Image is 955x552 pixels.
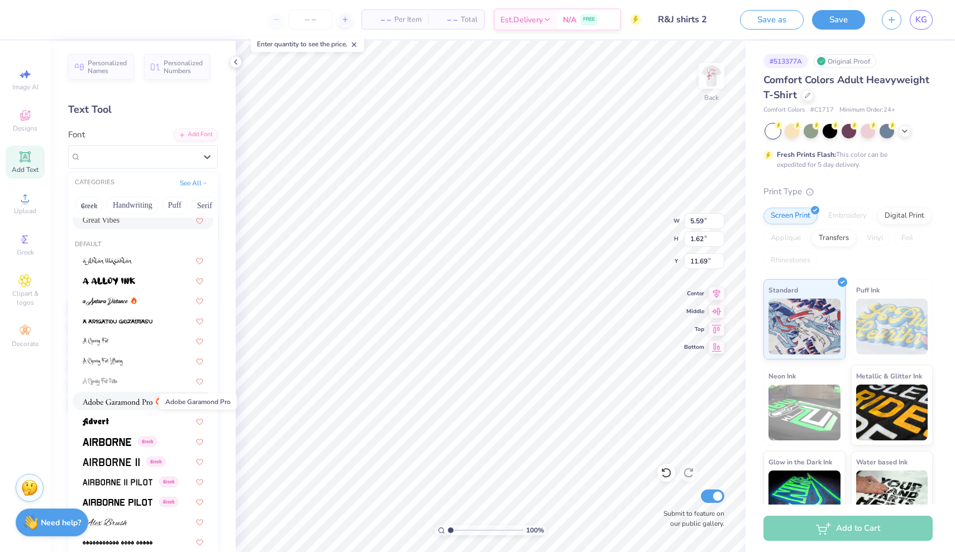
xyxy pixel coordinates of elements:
div: # 513377A [763,54,808,68]
span: Comfort Colors [763,105,805,115]
div: CATEGORIES [75,178,114,188]
span: Middle [684,308,704,315]
span: – – [435,14,457,26]
img: Standard [768,299,841,354]
span: Add Text [12,165,39,174]
span: Designs [13,124,37,133]
span: Upload [14,207,36,215]
button: See All [176,177,211,189]
div: Embroidery [821,208,874,224]
span: Puff Ink [856,284,880,296]
span: Standard [768,284,798,296]
span: Water based Ink [856,456,908,468]
span: Decorate [12,339,39,348]
span: Image AI [12,83,39,92]
label: Submit to feature on our public gallery. [657,508,724,529]
button: Save [812,10,865,30]
img: a Ahlan Wasahlan [83,257,132,265]
span: Total [461,14,477,26]
img: A Charming Font Outline [83,378,117,386]
img: Back [700,65,723,87]
img: Airborne II Pilot [83,478,152,486]
span: Comfort Colors Adult Heavyweight T-Shirt [763,73,929,102]
span: Great Vibes [83,214,120,226]
div: Enter quantity to see the price. [251,36,364,52]
img: Airborne [83,438,131,446]
button: Puff [162,196,188,214]
img: Water based Ink [856,471,928,526]
span: Minimum Order: 24 + [839,105,895,115]
img: Adobe Garamond Pro [83,398,152,406]
img: a Arigatou Gozaimasu [83,318,152,325]
span: – – [369,14,391,26]
img: Neon Ink [768,385,841,440]
img: Advert [83,418,109,426]
span: Neon Ink [768,370,796,382]
img: Airborne Pilot [83,498,152,506]
a: KG [910,10,933,30]
span: KG [915,13,927,26]
span: 100 % [526,525,544,535]
img: Airborne II [83,458,140,466]
span: Greek [146,457,165,467]
div: This color can be expedited for 5 day delivery. [777,150,914,170]
button: Greek [75,196,103,214]
span: # C1717 [810,105,834,115]
input: – – [289,9,332,30]
strong: Need help? [41,517,81,528]
div: Foil [894,230,920,247]
div: Print Type [763,185,933,198]
img: A Charming Font Leftleaning [83,358,123,366]
div: Add Font [174,128,218,141]
span: Center [684,290,704,297]
img: Alex Brush [83,519,127,526]
div: Adobe Garamond Pro [159,394,237,410]
div: Rhinestones [763,252,818,269]
img: Glow in the Dark Ink [768,471,841,526]
span: N/A [563,14,576,26]
div: Back [704,93,719,103]
button: Save as [740,10,804,30]
div: Vinyl [859,230,891,247]
span: Top [684,325,704,333]
img: a Antara Distance [83,297,128,305]
div: Text Tool [68,102,218,117]
strong: Fresh Prints Flash: [777,150,836,159]
span: Personalized Names [88,59,127,75]
img: Puff Ink [856,299,928,354]
img: Metallic & Glitter Ink [856,385,928,440]
span: Greek [159,477,178,487]
button: Handwriting [107,196,159,214]
button: Serif [191,196,218,214]
span: Glow in the Dark Ink [768,456,832,468]
span: Bottom [684,343,704,351]
span: Personalized Numbers [164,59,203,75]
span: Greek [17,248,34,257]
span: Metallic & Glitter Ink [856,370,922,382]
div: Applique [763,230,808,247]
input: Untitled Design [650,8,732,31]
div: Digital Print [877,208,932,224]
span: Greek [159,497,178,507]
span: Est. Delivery [500,14,543,26]
span: Clipart & logos [6,289,45,307]
div: Screen Print [763,208,818,224]
label: Font [68,128,85,141]
span: Greek [138,436,157,447]
img: a Alloy Ink [83,277,135,285]
div: Default [68,240,218,249]
div: Original Proof [814,54,876,68]
img: AlphaShapes xmas balls [83,539,152,546]
div: Transfers [811,230,856,247]
span: FREE [583,16,595,23]
img: A Charming Font [83,338,109,345]
span: Per Item [394,14,422,26]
